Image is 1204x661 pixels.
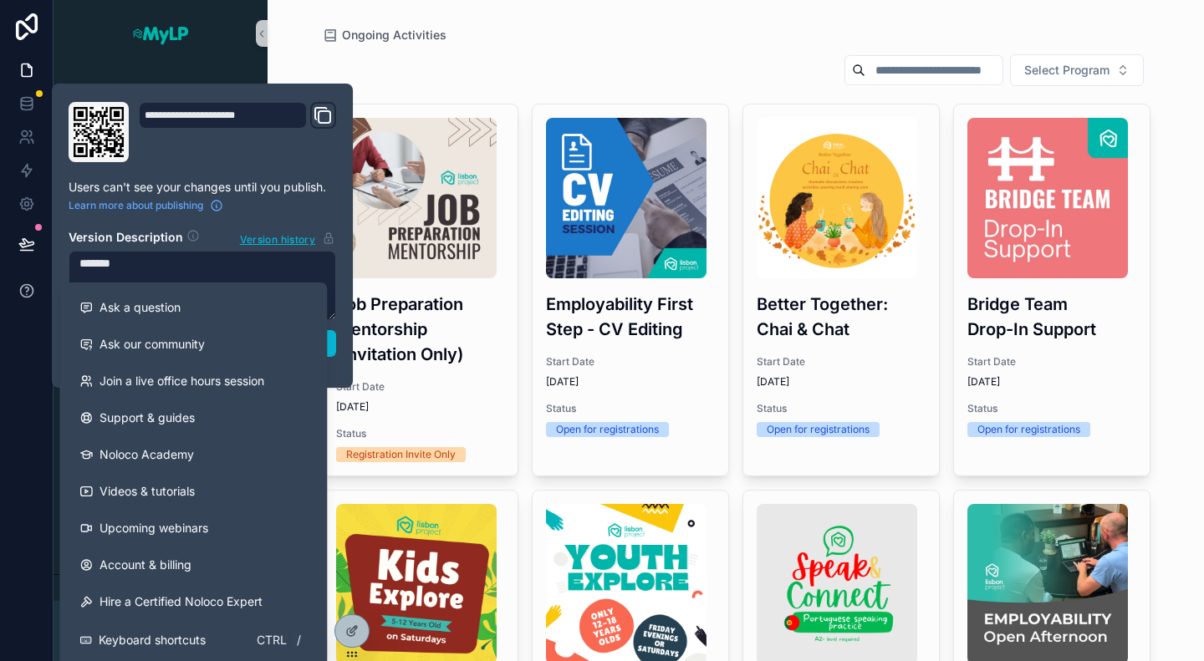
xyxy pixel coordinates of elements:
h2: Version Description [69,229,183,247]
button: Hire a Certified Noloco Expert [66,583,320,620]
a: Chai-&-Chat-Final-2.pngBetter Together: Chai & ChatStart Date[DATE]StatusOpen for registrations [742,104,940,476]
h3: Better Together: Chai & Chat [757,292,926,342]
img: job-preparation-mentorship.jpg [336,118,497,278]
span: Start Date [757,355,926,369]
h3: Job Preparation Mentorship (Invitation Only) [336,292,505,367]
h3: Employability First Step - CV Editing [546,292,715,342]
a: Ask our community [66,326,320,363]
button: Select Button [1010,54,1144,86]
span: Status [546,402,715,415]
a: BRIDGE.jpgBridge Team Drop-In SupportStart Date[DATE]StatusOpen for registrations [953,104,1150,476]
p: Users can't see your changes until you publish. [69,179,336,196]
span: Learn more about publishing [69,199,203,212]
a: Powered by [54,574,268,601]
div: Open for registrations [977,422,1080,437]
img: BRIDGE.jpg [967,118,1128,278]
a: Noloco Academy [66,436,320,473]
span: [DATE] [967,375,1136,389]
span: Ask a question [99,299,181,316]
span: Join a live office hours session [99,373,264,389]
a: Support & guides [66,399,320,436]
span: Noloco Academy [99,446,194,463]
div: Open for registrations [767,422,870,437]
div: Registration Invite Only [346,447,456,462]
span: Status [336,427,505,440]
a: Account & billing [66,547,320,583]
span: Videos & tutorials [99,483,195,500]
button: Keyboard shortcutsCtrl/ [66,620,320,660]
span: Account & billing [99,557,191,573]
span: Hire a Certified Noloco Expert [99,593,263,610]
span: Upcoming webinars [99,520,208,536]
img: App logo [131,20,190,47]
div: Domain and Custom Link [139,102,336,162]
a: Learn more about publishing [69,199,223,212]
img: CV-Editing-Session.jpg [546,118,707,278]
a: Ongoing Activities [322,27,446,43]
span: Ctrl [255,630,288,650]
span: [DATE] [336,400,505,414]
span: Ask our community [99,336,205,353]
span: Ongoing Activities [342,27,446,43]
span: Start Date [967,355,1136,369]
span: Start Date [336,380,505,394]
span: Status [757,402,926,415]
span: [DATE] [546,375,715,389]
img: Chai-&-Chat-Final-2.png [757,118,917,278]
span: Start Date [546,355,715,369]
span: / [292,633,305,647]
span: Keyboard shortcuts [99,632,206,648]
a: My profile [64,79,258,109]
a: CV-Editing-Session.jpgEmployability First Step - CV EditingStart Date[DATE]StatusOpen for registr... [532,104,729,476]
span: Version history [240,230,315,247]
a: job-preparation-mentorship.jpgJob Preparation Mentorship (Invitation Only)Start Date[DATE]StatusR... [322,104,519,476]
div: scrollable content [54,67,268,574]
span: [DATE] [757,375,926,389]
button: Ask a question [66,289,320,326]
span: Select Program [1024,62,1110,79]
a: Videos & tutorials [66,473,320,510]
button: Version history [239,229,336,247]
a: Join a live office hours session [66,363,320,399]
span: Support & guides [99,409,195,426]
div: Open for registrations [556,422,659,437]
a: Upcoming webinars [66,510,320,547]
span: Status [967,402,1136,415]
h3: Bridge Team Drop-In Support [967,292,1136,342]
